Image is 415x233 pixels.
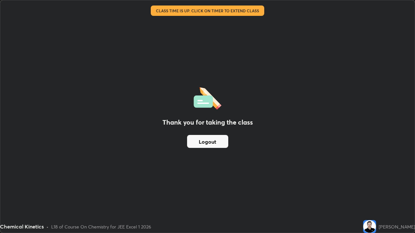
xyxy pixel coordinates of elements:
[379,223,415,230] div: [PERSON_NAME]
[187,135,228,148] button: Logout
[162,117,253,127] h2: Thank you for taking the class
[194,85,221,110] img: offlineFeedback.1438e8b3.svg
[51,223,151,230] div: L18 of Course On Chemistry for JEE Excel 1 2026
[46,223,49,230] div: •
[363,220,376,233] img: 90f40c4b1ee445ffa952632fd83ebb86.jpg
